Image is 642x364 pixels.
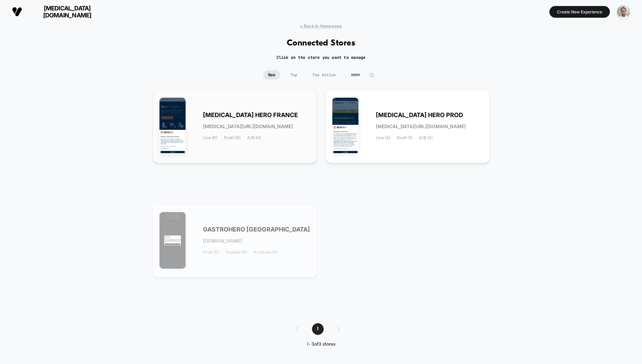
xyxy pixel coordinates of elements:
span: A/B (3) [419,135,433,140]
span: Top Active [307,70,341,80]
img: GASTRO_HERO_FRANCE [159,98,186,155]
span: Live (0) [203,135,217,140]
img: Visually logo [12,7,22,17]
img: GASTROHERO_GERMANY [159,212,186,269]
span: New [263,70,280,80]
span: [MEDICAL_DATA] HERO PROD [376,113,463,117]
span: Top [285,70,302,80]
div: 1 - 3 of 3 stores [289,342,353,347]
img: ppic [617,5,630,18]
h2: Click on the store you want to manage [277,55,366,60]
h1: Connected Stores [287,38,355,48]
span: GASTROHERO [GEOGRAPHIC_DATA] [203,227,310,232]
span: [MEDICAL_DATA][URL][DOMAIN_NAME] [376,124,466,129]
span: Draft (1) [397,135,412,140]
span: [DOMAIN_NAME] [203,239,242,243]
span: Live (4) [376,135,390,140]
span: A/B (0) [247,135,261,140]
span: Draft (0) [224,135,240,140]
span: Archived (0) [253,250,277,255]
button: Create New Experience [549,6,610,18]
button: [MEDICAL_DATA][DOMAIN_NAME] [10,4,109,19]
span: Paused (0) [226,250,247,255]
span: 1 [312,323,324,335]
img: edit [369,73,374,78]
img: GASTRO_HERO_PROD [332,98,359,155]
span: [MEDICAL_DATA] HERO FRANCE [203,113,298,117]
span: [MEDICAL_DATA][DOMAIN_NAME] [27,5,107,19]
button: ppic [615,5,632,19]
span: < Back to Homepage [300,23,342,28]
span: [MEDICAL_DATA][URL][DOMAIN_NAME] [203,124,293,129]
span: Draft (0) [203,250,219,255]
